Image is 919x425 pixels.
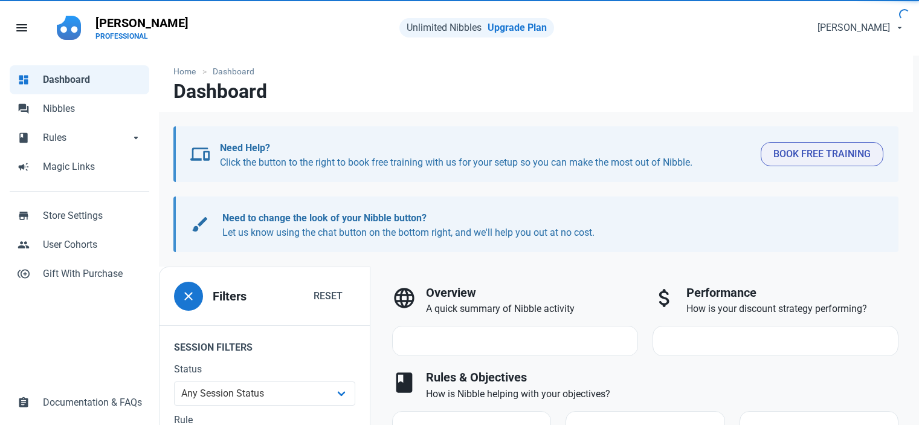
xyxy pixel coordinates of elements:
span: close [181,289,196,303]
button: Book Free Training [761,142,883,166]
a: bookRulesarrow_drop_down [10,123,149,152]
span: menu [15,21,29,35]
h1: Dashboard [173,80,267,102]
span: attach_money [653,286,677,310]
h3: Rules & Objectives [426,371,898,384]
span: assignment [18,395,30,407]
p: [PERSON_NAME] [95,15,189,31]
span: people [18,238,30,250]
span: Book Free Training [773,147,871,161]
b: Need to change the look of your Nibble button? [222,212,427,224]
legend: Session Filters [160,325,370,362]
span: Reset [314,289,343,303]
span: dashboard [18,73,30,85]
span: Store Settings [43,209,142,223]
b: Need Help? [220,142,270,154]
span: Gift With Purchase [43,267,142,281]
h3: Overview [426,286,638,300]
p: PROFESSIONAL [95,31,189,41]
nav: breadcrumbs [159,56,913,80]
label: Status [174,362,355,377]
a: peopleUser Cohorts [10,230,149,259]
p: How is your discount strategy performing? [686,302,898,316]
a: dashboardDashboard [10,65,149,94]
span: User Cohorts [43,238,142,252]
a: storeStore Settings [10,201,149,230]
span: Dashboard [43,73,142,87]
span: Magic Links [43,160,142,174]
a: Upgrade Plan [488,22,547,33]
span: Nibbles [43,102,142,116]
span: Documentation & FAQs [43,395,142,410]
span: campaign [18,160,30,172]
span: book [392,371,416,395]
p: Let us know using the chat button on the bottom right, and we'll help you out at no cost. [222,211,872,240]
h3: Filters [213,290,247,303]
a: [PERSON_NAME]PROFESSIONAL [88,10,196,46]
span: language [392,286,416,310]
a: control_point_duplicateGift With Purchase [10,259,149,288]
button: [PERSON_NAME] [807,16,912,40]
span: forum [18,102,30,114]
a: Home [173,65,202,78]
span: store [18,209,30,221]
span: book [18,131,30,143]
a: forumNibbles [10,94,149,123]
span: arrow_drop_down [130,131,142,143]
span: Rules [43,131,130,145]
span: devices [190,144,210,164]
button: Reset [301,284,355,308]
h3: Performance [686,286,898,300]
button: close [174,282,203,311]
span: Unlimited Nibbles [407,22,482,33]
p: How is Nibble helping with your objectives? [426,387,898,401]
span: control_point_duplicate [18,267,30,279]
p: Click the button to the right to book free training with us for your setup so you can make the mo... [220,141,751,170]
a: campaignMagic Links [10,152,149,181]
p: A quick summary of Nibble activity [426,302,638,316]
span: [PERSON_NAME] [817,21,890,35]
a: assignmentDocumentation & FAQs [10,388,149,417]
span: brush [190,215,210,234]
